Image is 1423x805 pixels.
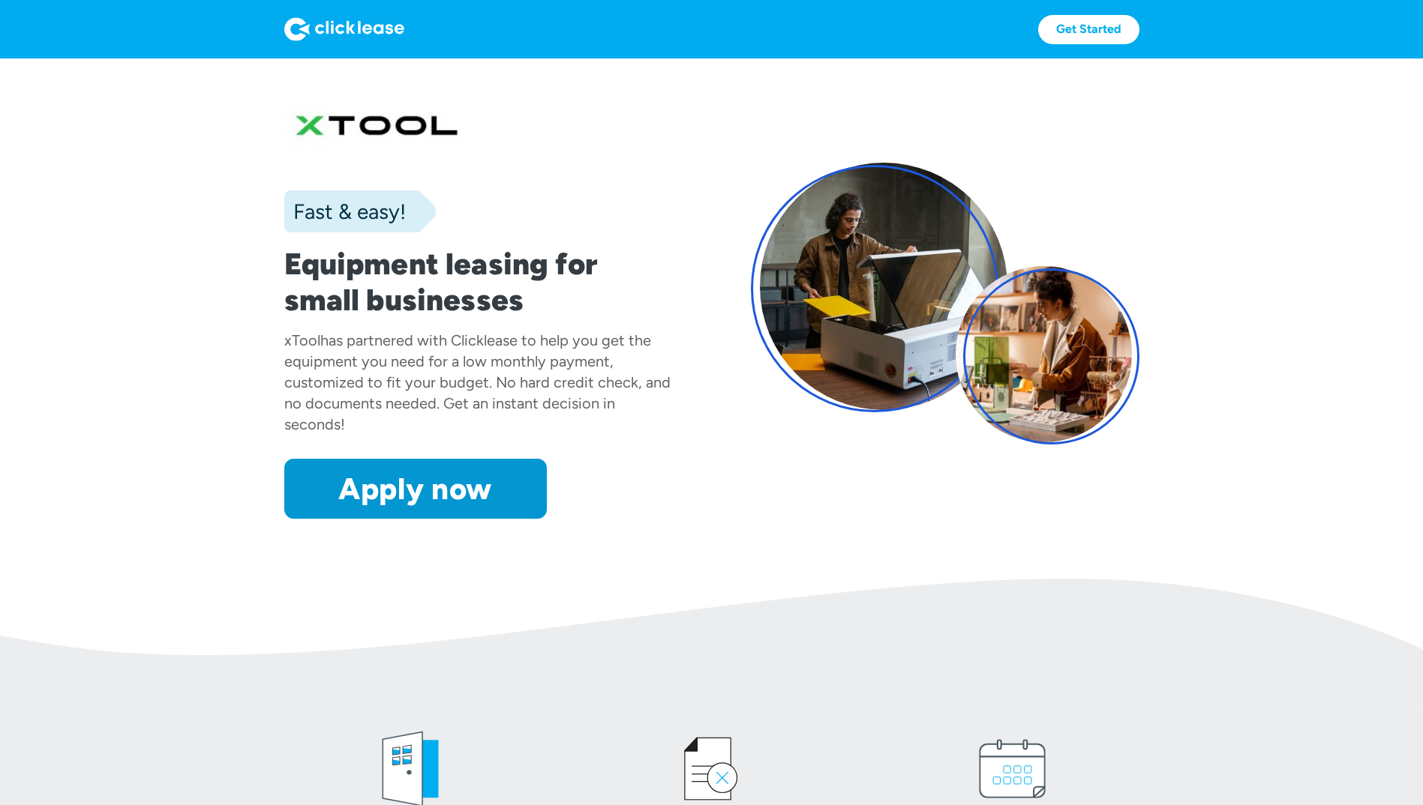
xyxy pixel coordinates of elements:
[284,331,671,433] div: has partnered with Clicklease to help you get the equipment you need for a low monthly payment, c...
[284,196,406,226] div: Fast & easy!
[284,331,320,349] div: xTool
[1038,15,1139,44] a: Get Started
[284,17,404,41] img: Logo
[284,459,547,519] a: Apply now
[284,246,673,318] h1: Equipment leasing for small businesses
